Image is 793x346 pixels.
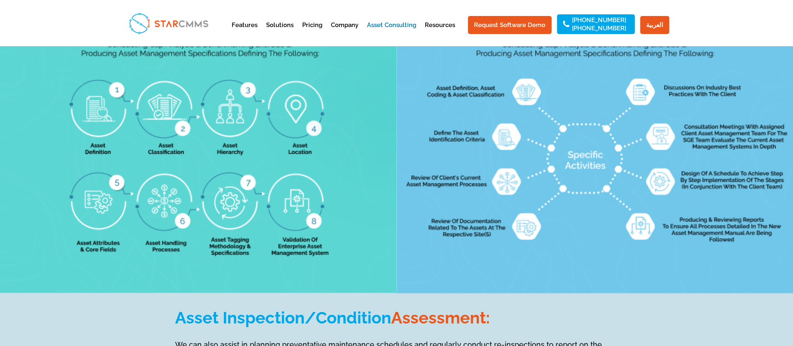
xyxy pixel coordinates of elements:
[367,22,416,42] a: Asset Consulting
[640,16,669,34] a: العربية
[266,22,294,42] a: Solutions
[331,22,358,42] a: Company
[752,307,793,346] iframe: Chat Widget
[572,25,626,31] a: [PHONE_NUMBER]
[175,308,391,327] span: Asset Inspection/Condition
[468,16,551,34] a: Request Software Demo
[302,22,322,42] a: Pricing
[572,17,626,23] a: [PHONE_NUMBER]
[391,308,490,327] span: Assessment:
[232,22,257,42] a: Features
[425,22,455,42] a: Resources
[125,9,212,37] img: StarCMMS
[396,13,793,294] img: Screen Shot 2022-03-07 at 9.45 2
